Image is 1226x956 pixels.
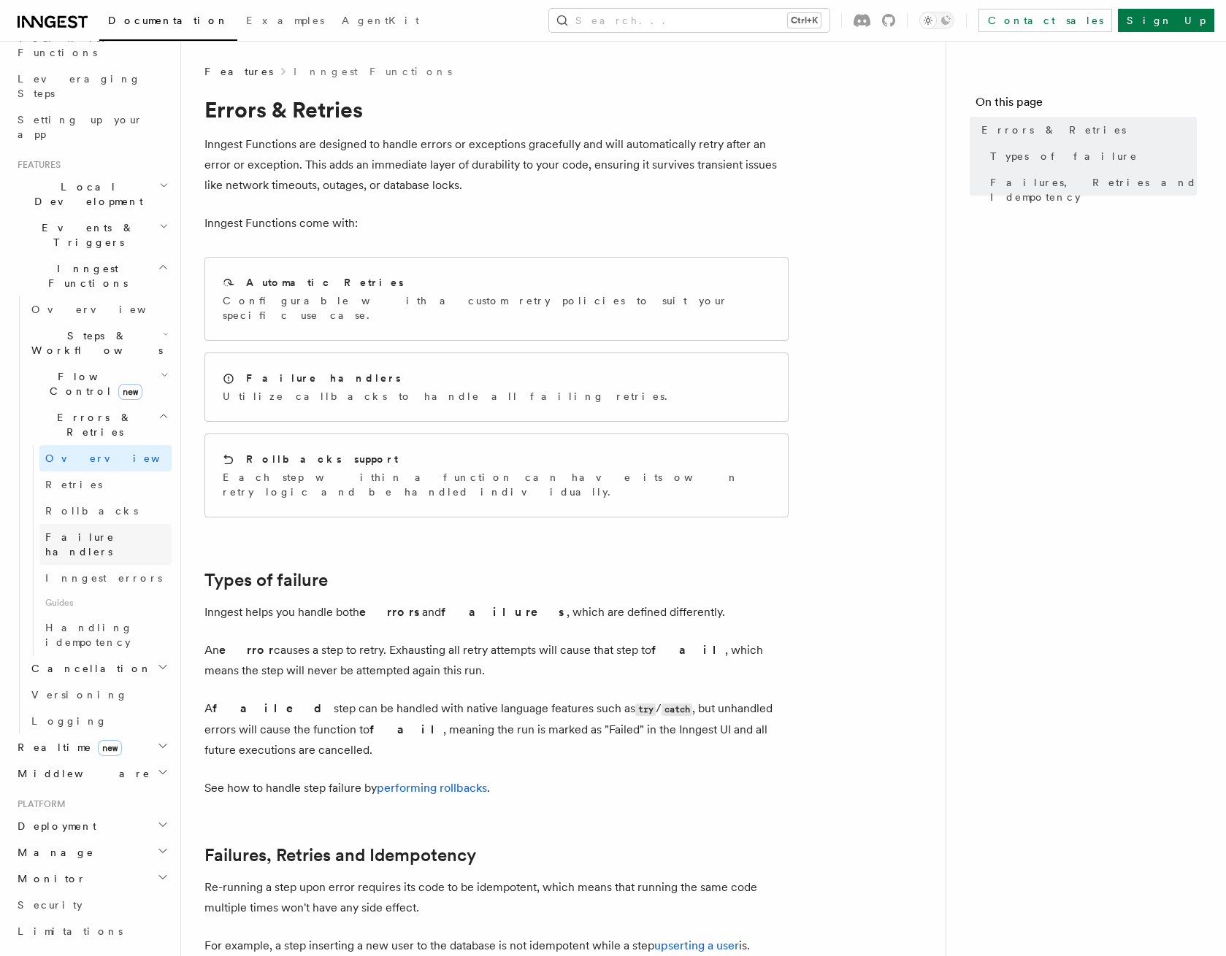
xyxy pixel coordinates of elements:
button: Flow Controlnew [26,363,172,404]
span: Platform [12,798,66,810]
a: Overview [39,445,172,471]
span: Inngest errors [45,572,162,584]
button: Realtimenew [12,734,172,760]
span: Security [18,899,83,911]
span: Documentation [108,15,229,26]
span: Limitations [18,925,123,937]
button: Monitor [12,866,172,892]
div: Errors & Retries [26,445,172,655]
span: new [98,740,122,756]
a: Errors & Retries [976,117,1197,143]
p: Inngest Functions come with: [204,213,789,234]
span: Types of failure [990,149,1138,163]
p: Re-running a step upon error requires its code to be idempotent, which means that running the sam... [204,877,789,918]
span: Handling idempotency [45,622,133,648]
strong: failed [212,701,334,715]
p: See how to handle step failure by . [204,778,789,798]
p: Inngest helps you handle both and , which are defined differently. [204,602,789,622]
button: Steps & Workflows [26,323,172,363]
span: AgentKit [342,15,419,26]
strong: error [219,643,274,657]
span: Monitor [12,871,86,886]
p: Inngest Functions are designed to handle errors or exceptions gracefully and will automatically r... [204,134,789,196]
strong: failures [441,605,567,619]
span: Errors & Retries [26,410,158,439]
p: Each step within a function can have its own retry logic and be handled individually. [223,470,770,499]
span: Manage [12,845,94,860]
button: Inngest Functions [12,255,172,296]
h1: Errors & Retries [204,96,789,123]
a: Inngest Functions [294,64,452,79]
button: Toggle dark mode [919,12,954,29]
a: Logging [26,708,172,734]
span: Guides [39,591,172,614]
span: Features [204,64,273,79]
span: Logging [31,715,107,727]
code: catch [662,703,692,716]
button: Cancellation [26,655,172,682]
span: Failure handlers [45,531,115,558]
a: performing rollbacks [377,781,487,795]
span: Features [12,159,61,171]
a: Inngest errors [39,565,172,591]
a: Retries [39,471,172,498]
div: Inngest Functions [12,296,172,734]
span: Overview [45,452,196,464]
span: Failures, Retries and Idempotency [990,175,1197,204]
kbd: Ctrl+K [788,13,821,28]
p: Utilize callbacks to handle all failing retries. [223,389,676,404]
button: Search...Ctrl+K [549,9,830,32]
p: An causes a step to retry. Exhausting all retry attempts will cause that step to , which means th... [204,640,789,681]
button: Events & Triggers [12,215,172,255]
a: Contact sales [978,9,1112,32]
a: Failure handlers [39,524,172,565]
strong: errors [359,605,422,619]
span: Examples [246,15,324,26]
a: upserting a user [654,938,739,952]
span: Retries [45,479,102,490]
span: Setting up your app [18,114,143,140]
span: Leveraging Steps [18,73,141,99]
span: Steps & Workflows [26,328,163,358]
a: Failures, Retries and Idempotency [984,169,1197,210]
span: Events & Triggers [12,220,159,250]
a: Failure handlersUtilize callbacks to handle all failing retries. [204,352,789,422]
span: Deployment [12,819,96,833]
span: Versioning [31,689,128,701]
h2: Rollbacks support [246,452,398,466]
h2: Automatic Retries [246,275,404,290]
button: Errors & Retries [26,404,172,445]
strong: fail [369,722,443,736]
a: Documentation [99,4,237,41]
span: Middleware [12,766,150,781]
span: Flow Control [26,369,161,398]
a: Overview [26,296,172,323]
code: try [635,703,656,716]
a: Your first Functions [12,25,172,66]
a: Setting up your app [12,107,172,147]
a: Failures, Retries and Idempotency [204,845,476,866]
button: Middleware [12,760,172,787]
p: A step can be handled with native language features such as / , but unhandled errors will cause t... [204,698,789,760]
a: Leveraging Steps [12,66,172,107]
span: Inngest Functions [12,261,158,290]
a: Security [12,892,172,918]
span: new [118,384,142,400]
a: Rollbacks [39,498,172,524]
button: Local Development [12,174,172,215]
h2: Failure handlers [246,371,401,385]
span: Realtime [12,740,122,755]
span: Local Development [12,180,159,209]
a: Types of failure [984,143,1197,169]
strong: fail [651,643,725,657]
a: Versioning [26,682,172,708]
span: Errors & Retries [981,123,1126,137]
span: Overview [31,304,182,315]
a: Automatic RetriesConfigurable with a custom retry policies to suit your specific use case. [204,257,789,341]
a: Rollbacks supportEach step within a function can have its own retry logic and be handled individu... [204,433,789,517]
button: Manage [12,839,172,866]
a: Examples [237,4,333,39]
button: Deployment [12,813,172,839]
a: AgentKit [333,4,428,39]
p: For example, a step inserting a new user to the database is not idempotent while a step is. [204,936,789,956]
